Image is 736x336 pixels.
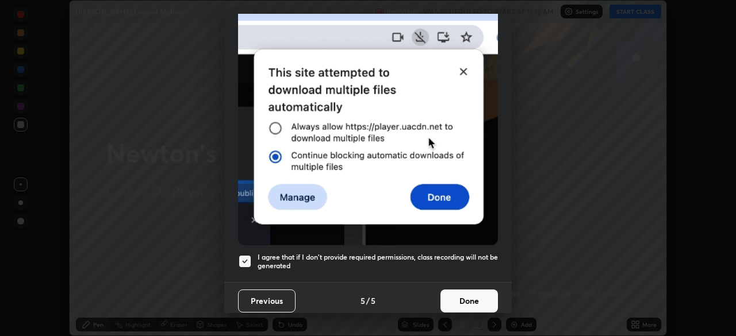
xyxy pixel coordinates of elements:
button: Previous [238,289,296,312]
h5: I agree that if I don't provide required permissions, class recording will not be generated [258,253,498,271]
h4: 5 [371,295,375,307]
h4: / [366,295,370,307]
h4: 5 [361,295,365,307]
button: Done [440,289,498,312]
